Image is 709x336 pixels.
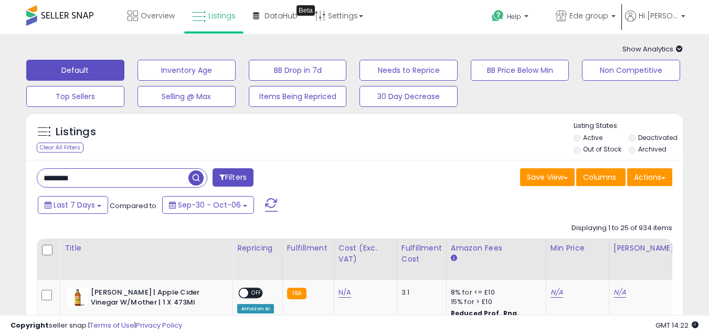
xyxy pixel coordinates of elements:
[569,10,608,21] span: Ede group
[401,288,438,297] div: 3.1
[162,196,254,214] button: Sep-30 - Oct-06
[38,196,108,214] button: Last 7 Days
[451,297,538,307] div: 15% for > £10
[54,200,95,210] span: Last 7 Days
[655,320,699,330] span: 2025-10-14 14:22 GMT
[638,145,666,154] label: Archived
[451,254,457,263] small: Amazon Fees.
[507,12,521,21] span: Help
[338,287,351,298] a: N/A
[551,287,563,298] a: N/A
[572,223,672,233] div: Displaying 1 to 25 of 934 items
[137,60,236,81] button: Inventory Age
[10,320,49,330] strong: Copyright
[56,125,96,139] h5: Listings
[178,200,241,210] span: Sep-30 - Oct-06
[627,168,672,186] button: Actions
[551,243,605,254] div: Min Price
[451,243,542,254] div: Amazon Fees
[213,168,253,187] button: Filters
[613,287,626,298] a: N/A
[359,60,458,81] button: Needs to Reprice
[65,243,228,254] div: Title
[249,86,347,107] button: Items Being Repriced
[638,133,678,142] label: Deactivated
[471,60,569,81] button: BB Price Below Min
[338,243,393,265] div: Cost (Exc. VAT)
[583,145,621,154] label: Out of Stock
[26,60,124,81] button: Default
[137,86,236,107] button: Selling @ Max
[37,143,83,153] div: Clear All Filters
[237,304,274,313] div: Amazon AI
[26,86,124,107] button: Top Sellers
[574,121,683,131] p: Listing States:
[491,9,504,23] i: Get Help
[483,2,546,34] a: Help
[639,10,678,21] span: Hi [PERSON_NAME]
[583,172,616,182] span: Columns
[10,321,182,331] div: seller snap | |
[576,168,626,186] button: Columns
[451,288,538,297] div: 8% for <= £10
[401,243,442,265] div: Fulfillment Cost
[249,60,347,81] button: BB Drop in 7d
[287,288,306,299] small: FBA
[141,10,175,21] span: Overview
[208,10,236,21] span: Listings
[297,5,315,16] div: Tooltip anchor
[91,288,218,310] b: [PERSON_NAME] | Apple Cider Vinegar W/Mother | 1 X 473Ml
[287,243,330,254] div: Fulfillment
[110,201,158,211] span: Compared to:
[625,10,685,34] a: Hi [PERSON_NAME]
[520,168,575,186] button: Save View
[583,133,602,142] label: Active
[451,309,520,318] b: Reduced Prof. Rng.
[582,60,680,81] button: Non Competitive
[248,289,265,298] span: OFF
[136,320,182,330] a: Privacy Policy
[67,288,88,307] img: 31bjvgTTubL._SL40_.jpg
[90,320,134,330] a: Terms of Use
[237,243,278,254] div: Repricing
[359,86,458,107] button: 30 Day Decrease
[622,44,683,54] span: Show Analytics
[613,243,676,254] div: [PERSON_NAME]
[264,10,298,21] span: DataHub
